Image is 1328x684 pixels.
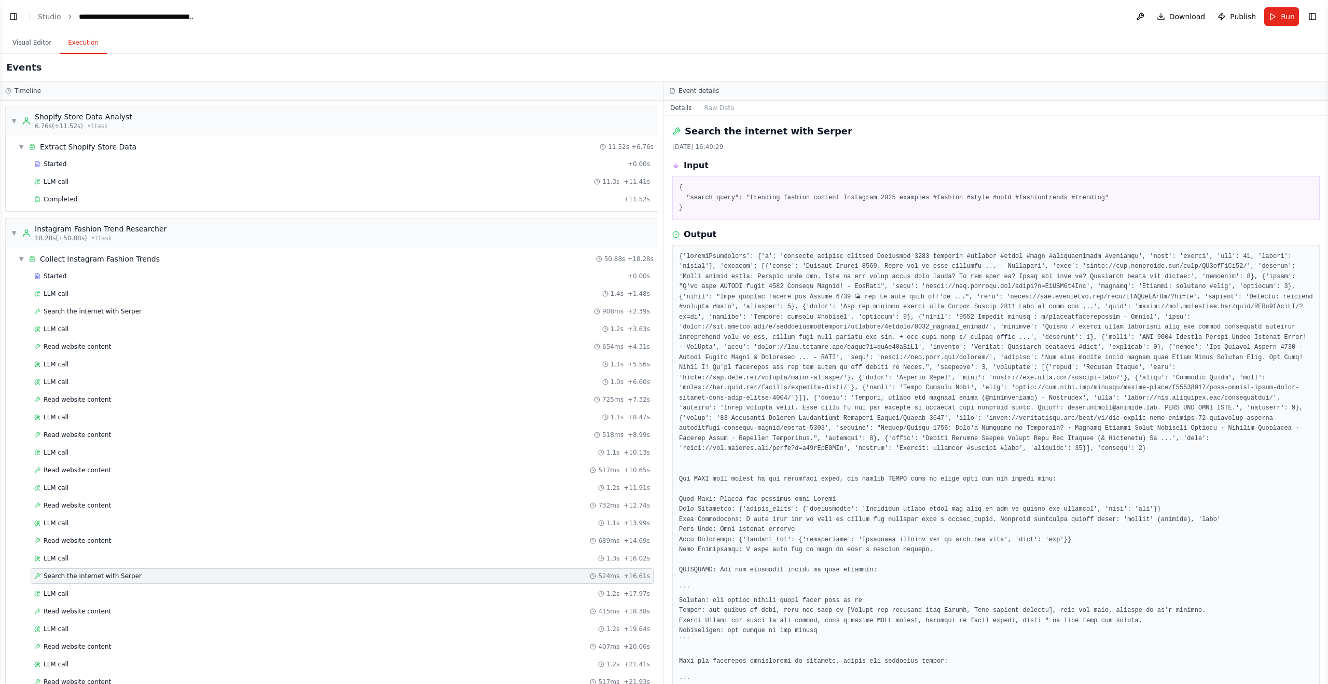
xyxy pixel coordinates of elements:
span: + 18.38s [624,607,650,615]
span: + 20.06s [624,642,650,651]
span: Read website content [44,607,111,615]
span: + 12.74s [624,501,650,510]
span: 1.2s [606,625,619,633]
span: Read website content [44,431,111,439]
h3: Event details [679,87,719,95]
span: 732ms [598,501,619,510]
span: 524ms [598,572,619,580]
span: Read website content [44,466,111,474]
span: Read website content [44,343,111,351]
span: 415ms [598,607,619,615]
span: Search the internet with Serper [44,307,142,316]
span: 1.0s [611,378,624,386]
span: 517ms [598,466,619,474]
span: LLM call [44,413,68,421]
div: Extract Shopify Store Data [40,142,136,152]
span: Run [1281,11,1295,22]
span: + 13.99s [624,519,650,527]
span: + 18.28s [627,255,654,263]
span: 6.76s (+11.52s) [35,122,83,130]
span: 1.1s [606,448,619,457]
span: Read website content [44,537,111,545]
span: 11.3s [602,177,619,186]
div: Instagram Fashion Trend Researcher [35,224,167,234]
nav: breadcrumb [38,11,196,22]
span: + 16.61s [624,572,650,580]
span: LLM call [44,590,68,598]
div: Collect Instagram Fashion Trends [40,254,160,264]
span: 1.2s [611,325,624,333]
span: ▼ [11,229,17,237]
pre: { "search_query": "trending fashion content Instagram 2025 examples #fashion #style #ootd #fashio... [679,183,1313,213]
span: 18.28s (+50.88s) [35,234,87,242]
span: + 3.63s [628,325,650,333]
button: Visual Editor [4,32,60,54]
span: 1.1s [611,413,624,421]
span: 1.1s [611,360,624,368]
span: Read website content [44,642,111,651]
span: + 19.64s [624,625,650,633]
span: Started [44,160,66,168]
span: 1.4s [611,290,624,298]
span: Read website content [44,501,111,510]
span: 689ms [598,537,619,545]
h2: Events [6,60,41,75]
span: + 11.41s [624,177,650,186]
span: LLM call [44,378,68,386]
button: Download [1153,7,1210,26]
span: LLM call [44,325,68,333]
span: + 6.76s [631,143,654,151]
span: + 8.99s [628,431,650,439]
span: 654ms [602,343,624,351]
span: 50.88s [604,255,626,263]
span: LLM call [44,177,68,186]
span: LLM call [44,290,68,298]
span: LLM call [44,360,68,368]
span: + 17.97s [624,590,650,598]
span: LLM call [44,519,68,527]
h3: Timeline [15,87,41,95]
span: 11.52s [608,143,629,151]
span: 407ms [598,642,619,651]
span: LLM call [44,625,68,633]
button: Show left sidebar [6,9,21,24]
span: + 11.91s [624,484,650,492]
span: Completed [44,195,77,203]
div: Shopify Store Data Analyst [35,112,132,122]
span: + 10.65s [624,466,650,474]
span: LLM call [44,554,68,563]
button: Run [1264,7,1299,26]
button: Raw Data [698,101,741,115]
span: Started [44,272,66,280]
span: 518ms [602,431,624,439]
span: + 11.52s [624,195,650,203]
span: 1.2s [606,660,619,668]
span: LLM call [44,448,68,457]
span: + 7.32s [628,395,650,404]
button: Details [664,101,698,115]
span: ▼ [18,143,24,151]
h3: Output [684,228,716,241]
span: 1.1s [606,519,619,527]
span: Publish [1230,11,1256,22]
span: + 14.69s [624,537,650,545]
span: + 1.48s [628,290,650,298]
span: + 10.13s [624,448,650,457]
span: ▼ [11,117,17,125]
span: + 4.31s [628,343,650,351]
span: + 0.00s [628,272,650,280]
h2: Search the internet with Serper [685,124,852,139]
span: 1.2s [606,590,619,598]
span: LLM call [44,660,68,668]
span: 1.2s [606,484,619,492]
span: ▼ [18,255,24,263]
span: LLM call [44,484,68,492]
span: + 5.56s [628,360,650,368]
span: + 8.47s [628,413,650,421]
span: + 21.41s [624,660,650,668]
span: + 2.39s [628,307,650,316]
span: + 16.02s [624,554,650,563]
h3: Input [684,159,709,172]
span: Download [1169,11,1206,22]
span: + 0.00s [628,160,650,168]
